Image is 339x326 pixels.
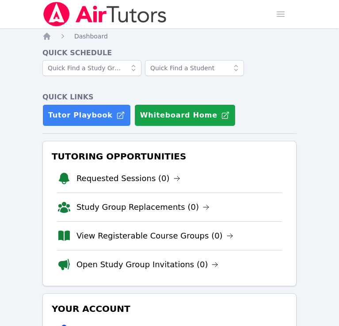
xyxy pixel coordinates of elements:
[50,301,289,317] h3: Your Account
[134,104,236,126] button: Whiteboard Home
[50,148,289,164] h3: Tutoring Opportunities
[76,258,219,271] a: Open Study Group Invitations (0)
[145,60,244,76] input: Quick Find a Student
[42,92,297,102] h4: Quick Links
[76,201,209,213] a: Study Group Replacements (0)
[42,32,297,41] nav: Breadcrumb
[42,48,297,58] h4: Quick Schedule
[42,60,141,76] input: Quick Find a Study Group
[76,172,180,185] a: Requested Sessions (0)
[74,32,108,41] a: Dashboard
[76,230,233,242] a: View Registerable Course Groups (0)
[42,2,168,27] img: Air Tutors
[74,33,108,40] span: Dashboard
[42,104,131,126] a: Tutor Playbook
